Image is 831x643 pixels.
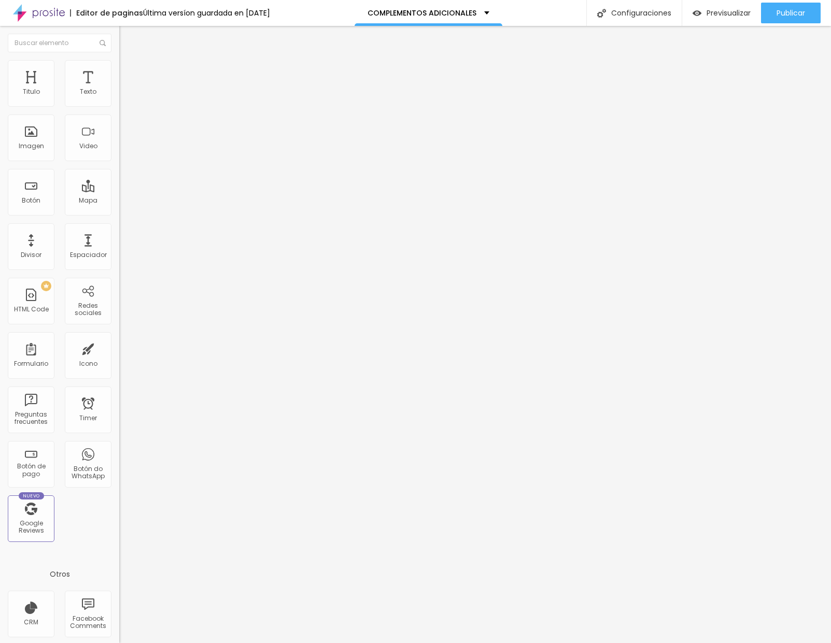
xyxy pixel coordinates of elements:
div: CRM [24,619,38,626]
div: Editor de paginas [70,9,143,17]
div: Imagen [19,142,44,150]
div: Última versíon guardada en [DATE] [143,9,270,17]
div: Formulario [14,360,48,367]
img: Icone [597,9,606,18]
span: Publicar [777,9,805,17]
button: Publicar [761,3,821,23]
div: Video [79,142,97,150]
div: Redes sociales [67,302,108,317]
div: HTML Code [14,306,49,313]
input: Buscar elemento [8,34,111,52]
div: Timer [79,415,97,422]
div: Botón do WhatsApp [67,465,108,480]
p: COMPLEMENTOS ADICIONALES [368,9,476,17]
div: Divisor [21,251,41,259]
div: Botón [22,197,40,204]
div: Espaciador [70,251,107,259]
span: Previsualizar [707,9,751,17]
div: Preguntas frecuentes [10,411,51,426]
div: Botón de pago [10,463,51,478]
div: Texto [80,88,96,95]
img: view-1.svg [693,9,701,18]
div: Nuevo [19,492,44,499]
div: Google Reviews [10,520,51,535]
div: Icono [79,360,97,367]
div: Titulo [23,88,40,95]
div: Mapa [79,197,97,204]
img: Icone [100,40,106,46]
div: Facebook Comments [67,615,108,630]
button: Previsualizar [682,3,761,23]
